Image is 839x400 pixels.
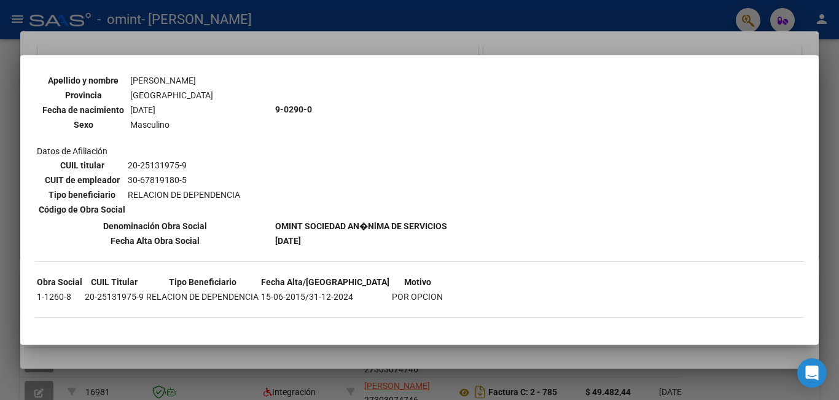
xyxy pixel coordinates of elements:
th: Tipo Beneficiario [146,275,259,289]
th: Código de Obra Social [38,203,126,216]
td: [GEOGRAPHIC_DATA] [130,88,271,102]
th: Sexo [38,118,128,131]
td: 15-06-2015/31-12-2024 [260,290,390,304]
th: Provincia [38,88,128,102]
td: [DATE] [130,103,271,117]
td: Datos personales Datos de Afiliación [36,1,273,218]
th: Tipo beneficiario [38,188,126,202]
th: Fecha Alta/[GEOGRAPHIC_DATA] [260,275,390,289]
th: CUIL Titular [84,275,144,289]
th: Fecha de nacimiento [38,103,128,117]
b: 9-0290-0 [275,104,312,114]
th: Obra Social [36,275,83,289]
th: Denominación Obra Social [36,219,273,233]
b: [DATE] [275,236,301,246]
td: POR OPCION [391,290,443,304]
td: 20-25131975-9 [84,290,144,304]
div: Open Intercom Messenger [797,358,827,388]
td: Masculino [130,118,271,131]
th: CUIL titular [38,159,126,172]
th: Motivo [391,275,443,289]
td: 1-1260-8 [36,290,83,304]
td: RELACION DE DEPENDENCIA [127,188,241,202]
th: Apellido y nombre [38,74,128,87]
td: 30-67819180-5 [127,173,241,187]
th: CUIT de empleador [38,173,126,187]
th: Fecha Alta Obra Social [36,234,273,248]
b: OMINT SOCIEDAD AN�NlMA DE SERVICIOS [275,221,447,231]
td: [PERSON_NAME] [130,74,271,87]
td: RELACION DE DEPENDENCIA [146,290,259,304]
td: 20-25131975-9 [127,159,241,172]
